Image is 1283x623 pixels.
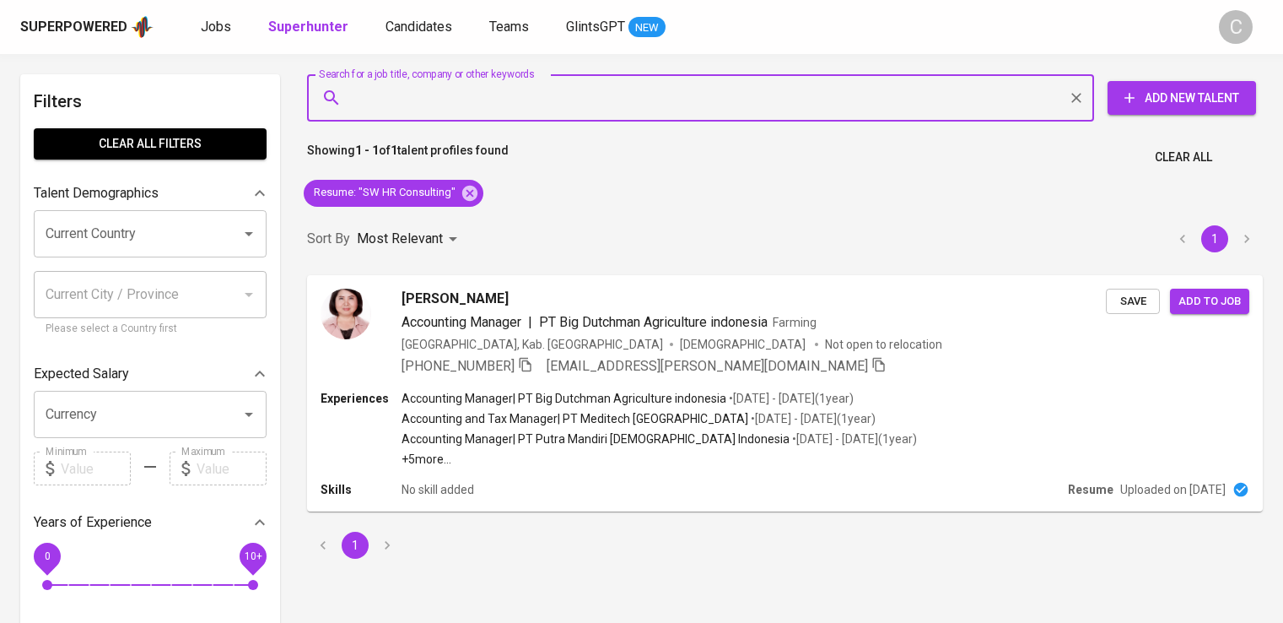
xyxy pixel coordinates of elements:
[61,452,131,485] input: Value
[566,17,666,38] a: GlintsGPT NEW
[34,364,129,384] p: Expected Salary
[237,403,261,426] button: Open
[539,314,768,330] span: PT Big Dutchman Agriculture indonesia
[321,289,371,339] img: 81ac67d208d4f76639dc579e534db4be.jpg
[34,183,159,203] p: Talent Demographics
[34,88,267,115] h6: Filters
[402,314,521,330] span: Accounting Manager
[566,19,625,35] span: GlintsGPT
[402,336,663,353] div: [GEOGRAPHIC_DATA], Kab. [GEOGRAPHIC_DATA]
[20,18,127,37] div: Superpowered
[402,390,726,407] p: Accounting Manager | PT Big Dutchman Agriculture indonesia
[1148,142,1219,173] button: Clear All
[489,17,532,38] a: Teams
[304,185,466,201] span: Resume : "SW HR Consulting"
[304,180,483,207] div: Resume: "SW HR Consulting"
[1219,10,1253,44] div: C
[528,312,532,333] span: |
[1178,292,1241,311] span: Add to job
[321,390,402,407] p: Experiences
[790,431,917,447] p: • [DATE] - [DATE] ( 1 year )
[1120,481,1226,498] p: Uploaded on [DATE]
[1108,81,1256,115] button: Add New Talent
[357,224,463,255] div: Most Relevant
[307,275,1263,512] a: [PERSON_NAME]Accounting Manager|PT Big Dutchman Agriculture indonesiaFarming[GEOGRAPHIC_DATA], Ka...
[46,321,255,338] p: Please select a Country first
[307,229,350,249] p: Sort By
[402,431,790,447] p: Accounting Manager | PT Putra Mandiri [DEMOGRAPHIC_DATA] Indonesia
[402,358,515,374] span: [PHONE_NUMBER]
[357,229,443,249] p: Most Relevant
[1170,289,1249,315] button: Add to job
[1121,88,1243,109] span: Add New Talent
[1065,86,1088,110] button: Clear
[1167,225,1263,252] nav: pagination navigation
[1068,481,1113,498] p: Resume
[34,506,267,539] div: Years of Experience
[628,19,666,36] span: NEW
[321,481,402,498] p: Skills
[1201,225,1228,252] button: page 1
[547,358,868,374] span: [EMAIL_ADDRESS][PERSON_NAME][DOMAIN_NAME]
[489,19,529,35] span: Teams
[34,128,267,160] button: Clear All filters
[1114,292,1151,311] span: Save
[201,17,234,38] a: Jobs
[355,144,379,157] b: 1 - 1
[1155,147,1212,168] span: Clear All
[237,222,261,246] button: Open
[34,357,267,391] div: Expected Salary
[34,176,267,210] div: Talent Demographics
[47,133,253,154] span: Clear All filters
[268,19,348,35] b: Superhunter
[201,19,231,35] span: Jobs
[1106,289,1160,315] button: Save
[402,289,509,309] span: [PERSON_NAME]
[385,17,456,38] a: Candidates
[385,19,452,35] span: Candidates
[402,481,474,498] p: No skill added
[20,14,154,40] a: Superpoweredapp logo
[131,14,154,40] img: app logo
[402,451,917,468] p: +5 more ...
[197,452,267,485] input: Value
[726,390,854,407] p: • [DATE] - [DATE] ( 1 year )
[34,512,152,533] p: Years of Experience
[44,550,50,562] span: 0
[402,410,748,427] p: Accounting and Tax Manager | PT Meditech [GEOGRAPHIC_DATA]
[680,336,808,353] span: [DEMOGRAPHIC_DATA]
[268,17,352,38] a: Superhunter
[825,336,942,353] p: Not open to relocation
[773,316,817,329] span: Farming
[748,410,876,427] p: • [DATE] - [DATE] ( 1 year )
[307,532,403,559] nav: pagination navigation
[342,532,369,559] button: page 1
[307,142,509,173] p: Showing of talent profiles found
[391,144,397,157] b: 1
[244,550,261,562] span: 10+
